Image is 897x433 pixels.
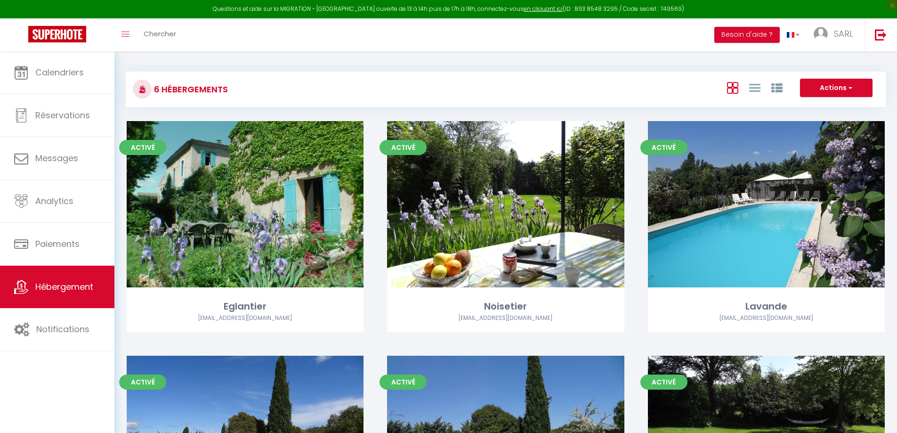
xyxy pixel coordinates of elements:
[380,140,427,155] span: Activé
[477,195,534,213] a: Editer
[387,314,624,323] div: Airbnb
[640,375,687,390] span: Activé
[875,29,887,41] img: logout
[152,79,228,100] h3: 6 Hébergements
[35,195,73,207] span: Analytics
[127,299,364,314] div: Eglantier
[524,5,563,13] a: en cliquant ici
[807,18,865,51] a: ... SARL
[800,79,873,98] button: Actions
[814,27,828,41] img: ...
[771,80,783,95] a: Vue par Groupe
[749,80,760,95] a: Vue en Liste
[127,314,364,323] div: Airbnb
[119,140,166,155] span: Activé
[35,238,80,250] span: Paiements
[714,27,780,43] button: Besoin d'aide ?
[36,323,89,335] span: Notifications
[834,28,853,40] span: SARL
[387,299,624,314] div: Noisetier
[35,281,93,293] span: Hébergement
[217,195,274,213] a: Editer
[380,375,427,390] span: Activé
[648,314,885,323] div: Airbnb
[727,80,738,95] a: Vue en Box
[35,66,84,78] span: Calendriers
[648,299,885,314] div: Lavande
[857,393,897,433] iframe: LiveChat chat widget
[119,375,166,390] span: Activé
[35,109,90,121] span: Réservations
[28,26,86,42] img: Super Booking
[144,29,176,39] span: Chercher
[35,152,78,164] span: Messages
[137,18,183,51] a: Chercher
[640,140,687,155] span: Activé
[738,195,794,213] a: Editer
